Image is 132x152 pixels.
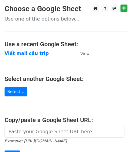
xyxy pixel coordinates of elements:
[5,16,127,22] p: Use one of the options below...
[5,51,49,56] a: Viết mail câu trip
[5,40,127,48] h4: Use a recent Google Sheet:
[5,139,67,143] small: Example: [URL][DOMAIN_NAME]
[5,116,127,124] h4: Copy/paste a Google Sheet URL:
[74,51,90,56] a: View
[80,51,90,56] small: View
[5,87,27,96] a: Select...
[5,5,127,13] h3: Choose a Google Sheet
[5,126,124,137] input: Paste your Google Sheet URL here
[5,75,127,82] h4: Select another Google Sheet:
